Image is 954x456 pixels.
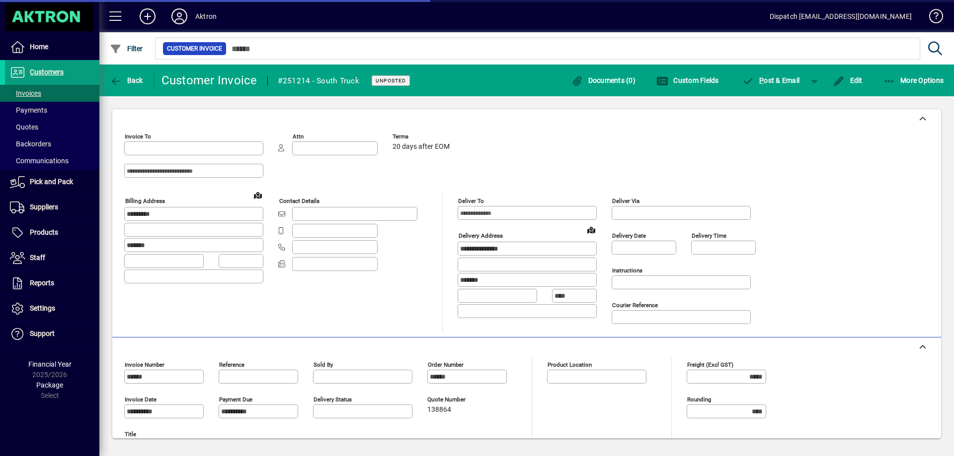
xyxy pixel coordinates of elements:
a: Knowledge Base [922,2,942,34]
mat-label: Product location [548,361,592,368]
app-page-header-button: Back [99,71,154,89]
mat-label: Instructions [612,267,642,274]
span: Customer Invoice [167,44,222,54]
button: Profile [163,7,195,25]
span: Quotes [10,123,38,131]
span: Staff [30,254,45,261]
span: Unposted [376,77,406,84]
span: Financial Year [28,360,72,368]
a: Settings [5,296,99,321]
a: Staff [5,246,99,270]
span: Package [36,381,63,389]
mat-label: Invoice To [125,133,151,140]
mat-label: Rounding [687,396,711,403]
span: Backorders [10,140,51,148]
a: Quotes [5,119,99,135]
button: More Options [881,71,947,89]
span: More Options [883,76,944,84]
button: Add [132,7,163,25]
mat-label: Reference [219,361,244,368]
span: Payments [10,106,47,114]
span: Reports [30,279,54,287]
span: Quote number [427,396,487,403]
span: Pick and Pack [30,178,73,186]
mat-label: Delivery date [612,232,646,239]
mat-label: Freight (excl GST) [687,361,733,368]
mat-label: Courier Reference [612,302,658,309]
div: Aktron [195,8,217,24]
span: Invoices [10,89,41,97]
button: Filter [107,40,146,58]
span: Edit [833,76,863,84]
span: Filter [110,45,143,53]
div: Customer Invoice [161,72,257,88]
mat-label: Attn [293,133,304,140]
a: Reports [5,271,99,296]
div: #251214 - South Truck [278,73,359,89]
mat-label: Invoice date [125,396,157,403]
div: Dispatch [EMAIL_ADDRESS][DOMAIN_NAME] [770,8,912,24]
mat-label: Title [125,431,136,438]
span: Back [110,76,143,84]
span: Suppliers [30,203,58,211]
button: Custom Fields [654,71,721,89]
a: Backorders [5,135,99,152]
a: Home [5,35,99,60]
span: Home [30,43,48,51]
a: View on map [250,187,266,203]
a: Pick and Pack [5,170,99,195]
span: Terms [393,133,452,140]
a: Communications [5,152,99,169]
mat-label: Order number [428,361,464,368]
a: Payments [5,102,99,119]
span: Communications [10,157,69,165]
span: Documents (0) [571,76,636,84]
mat-label: Delivery time [692,232,726,239]
mat-label: Deliver via [612,197,639,204]
button: Documents (0) [568,71,638,89]
span: Custom Fields [656,76,719,84]
mat-label: Payment due [219,396,252,403]
mat-label: Delivery status [314,396,352,403]
span: 138864 [427,406,451,414]
a: Invoices [5,85,99,102]
mat-label: Deliver To [458,197,484,204]
button: Post & Email [737,71,805,89]
a: Support [5,322,99,346]
span: Customers [30,68,64,76]
span: ost & Email [742,76,800,84]
span: Support [30,329,55,337]
a: Suppliers [5,195,99,220]
button: Back [107,71,146,89]
mat-label: Sold by [314,361,333,368]
a: Products [5,220,99,245]
mat-label: Invoice number [125,361,164,368]
span: Settings [30,304,55,312]
span: 20 days after EOM [393,143,450,151]
span: P [759,76,764,84]
a: View on map [583,222,599,238]
button: Edit [830,71,865,89]
span: Products [30,228,58,236]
